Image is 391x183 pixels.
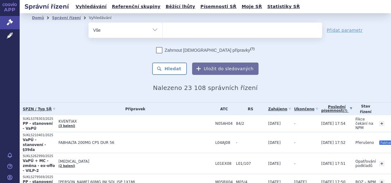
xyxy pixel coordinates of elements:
strong: VaPÚ + MC - změna - ex-offo - VILP-2 [23,159,55,173]
a: Domů [32,16,44,20]
span: [DATE] [268,140,281,145]
span: L04AJ08 [215,140,233,145]
span: Přerušeno [355,140,374,145]
p: SUKLS262990/2025 [23,154,55,158]
span: L01EX08 [215,161,233,166]
a: Poslednípísemnost(?) [321,103,352,115]
span: - [294,121,295,126]
th: ATC [212,103,233,115]
a: Písemnosti SŘ [199,2,238,11]
a: Běžící lhůty [164,2,197,11]
a: Statistiky SŘ [265,2,302,11]
span: FABHALTA 200MG CPS DUR 56 [58,140,212,145]
span: L01/107 [236,161,265,166]
a: Správní řízení [52,16,81,20]
span: Fikce čekání na NPM [355,117,373,130]
h2: Správní řízení [20,2,74,11]
span: - [236,140,265,145]
p: SUKLS279569/2025 [23,175,55,179]
a: + [379,121,385,126]
span: [DATE] 17:51 [321,161,346,166]
a: Vyhledávání [74,2,109,11]
a: SPZN / Typ SŘ [23,105,55,113]
span: [DATE] 17:54 [321,121,346,126]
a: Referenční skupiny [110,2,162,11]
a: Zahájeno [268,105,291,113]
span: KVENTIAX [58,119,212,124]
a: (3 balení) [58,124,75,128]
strong: PP - stanovení - VaPÚ [23,121,53,131]
li: Vyhledávání [89,13,120,22]
label: Zahrnout [DEMOGRAPHIC_DATA] přípravky [156,47,255,53]
span: Opatřování podkladů [355,159,376,168]
th: RS [233,103,265,115]
span: [DATE] [268,161,281,166]
a: (2 balení) [58,164,75,168]
span: [DATE] 17:52 [321,140,346,145]
a: Přidat parametr [327,27,363,33]
span: - [294,161,295,166]
span: [DATE] [268,121,281,126]
a: + [379,161,385,166]
a: Moje SŘ [240,2,264,11]
th: Stav řízení [352,103,376,115]
span: N05AH04 [215,121,233,126]
button: Hledat [152,63,187,75]
a: Ukončeno [294,105,318,113]
span: [MEDICAL_DATA] [58,159,212,164]
p: SUKLS210401/2025 [23,133,55,137]
abbr: (?) [250,47,255,51]
p: SUKLS378303/2025 [23,117,55,121]
strong: VaPÚ - stanovení - §39da [23,138,46,152]
button: Uložit do sledovaných [192,63,259,75]
span: - [294,140,295,145]
span: 84/2 [236,121,265,126]
span: Nalezeno 23 108 správních řízení [153,84,258,91]
th: Přípravek [55,103,212,115]
abbr: (?) [343,109,347,113]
